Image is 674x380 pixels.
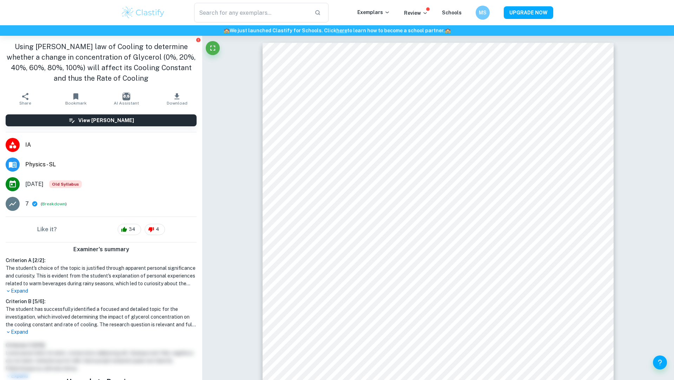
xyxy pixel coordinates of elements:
[49,180,82,188] span: Old Syllabus
[194,3,309,22] input: Search for any exemplars...
[224,28,230,33] span: 🏫
[442,10,462,15] a: Schools
[65,101,87,106] span: Bookmark
[101,89,152,109] button: AI Assistant
[19,101,31,106] span: Share
[6,328,197,336] p: Expand
[25,180,44,188] span: [DATE]
[357,8,390,16] p: Exemplars
[196,37,201,42] button: Report issue
[476,6,490,20] button: MS
[152,89,202,109] button: Download
[6,41,197,84] h1: Using [PERSON_NAME] law of Cooling to determine whether a change in concentration of Glycerol (0%...
[336,28,347,33] a: here
[479,9,487,16] h6: MS
[1,27,673,34] h6: We just launched Clastify for Schools. Click to learn how to become a school partner.
[125,226,139,233] span: 34
[114,101,139,106] span: AI Assistant
[145,224,165,235] div: 4
[41,201,67,207] span: ( )
[121,6,165,20] img: Clastify logo
[6,305,197,328] h1: The student has successfully identified a focused and detailed topic for the investigation, which...
[25,160,197,169] span: Physics - SL
[123,93,130,100] img: AI Assistant
[118,224,141,235] div: 34
[206,41,220,55] button: Fullscreen
[42,201,65,207] button: Breakdown
[49,180,82,188] div: Starting from the May 2025 session, the Physics IA requirements have changed. It's OK to refer to...
[504,6,553,19] button: UPGRADE NOW
[25,141,197,149] span: IA
[445,28,451,33] span: 🏫
[6,264,197,287] h1: The student's choice of the topic is justified through apparent personal significance and curiosi...
[78,116,134,124] h6: View [PERSON_NAME]
[3,245,199,254] h6: Examiner's summary
[6,287,197,295] p: Expand
[37,225,57,234] h6: Like it?
[167,101,187,106] span: Download
[152,226,163,233] span: 4
[6,298,197,305] h6: Criterion B [ 5 / 6 ]:
[25,200,29,208] p: 7
[6,256,197,264] h6: Criterion A [ 2 / 2 ]:
[51,89,101,109] button: Bookmark
[6,114,197,126] button: View [PERSON_NAME]
[404,9,428,17] p: Review
[653,355,667,369] button: Help and Feedback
